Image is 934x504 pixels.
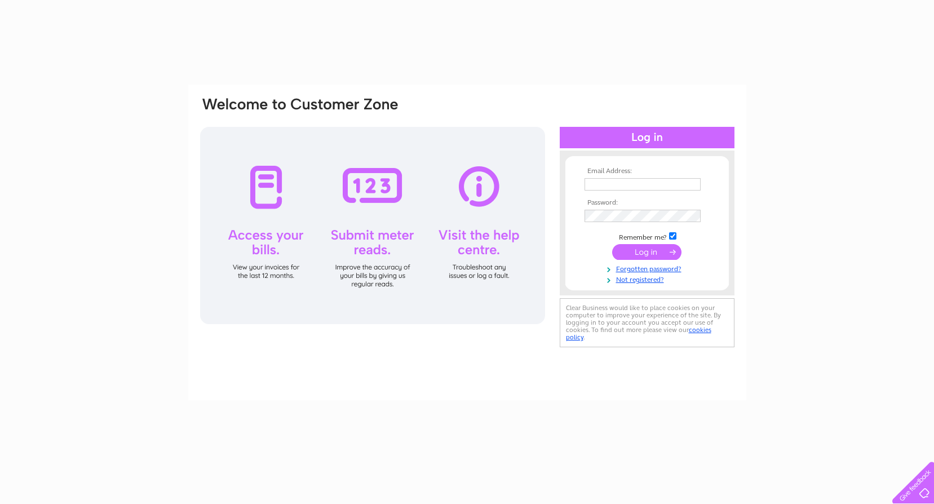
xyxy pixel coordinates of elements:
[582,199,712,207] th: Password:
[585,273,712,284] a: Not registered?
[585,263,712,273] a: Forgotten password?
[566,326,711,341] a: cookies policy
[582,167,712,175] th: Email Address:
[582,231,712,242] td: Remember me?
[560,298,734,347] div: Clear Business would like to place cookies on your computer to improve your experience of the sit...
[612,244,681,260] input: Submit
